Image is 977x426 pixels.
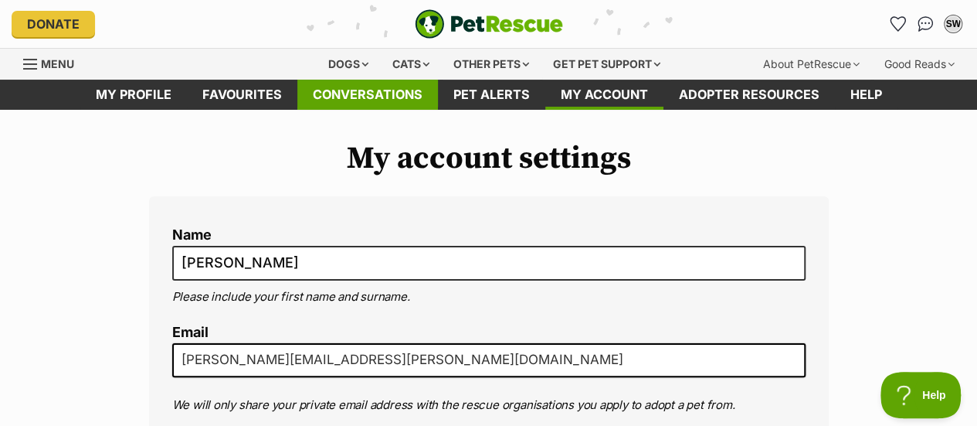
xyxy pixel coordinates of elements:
[880,372,962,418] iframe: Help Scout Beacon - Open
[415,9,563,39] a: PetRescue
[382,49,440,80] div: Cats
[23,49,85,77] a: Menu
[172,397,806,414] p: We will only share your private email address with the rescue organisations you apply to adopt a ...
[80,80,187,110] a: My profile
[874,49,965,80] div: Good Reads
[438,80,545,110] a: Pet alerts
[545,80,663,110] a: My account
[172,288,806,306] p: Please include your first name and surname.
[172,325,806,341] label: Email
[317,49,379,80] div: Dogs
[297,80,438,110] a: conversations
[542,49,671,80] div: Get pet support
[187,80,297,110] a: Favourites
[885,12,965,36] ul: Account quick links
[941,12,965,36] button: My account
[415,9,563,39] img: logo-e224e6f780fb5917bec1dbf3a21bbac754714ae5b6737aabdf751b685950b380.svg
[918,16,934,32] img: chat-41dd97257d64d25036548639549fe6c8038ab92f7586957e7f3b1b290dea8141.svg
[443,49,540,80] div: Other pets
[663,80,835,110] a: Adopter resources
[752,49,870,80] div: About PetRescue
[913,12,938,36] a: Conversations
[149,141,829,176] h1: My account settings
[885,12,910,36] a: Favourites
[41,57,74,70] span: Menu
[172,227,806,244] label: Name
[835,80,897,110] a: Help
[12,11,95,37] a: Donate
[945,16,961,32] div: SW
